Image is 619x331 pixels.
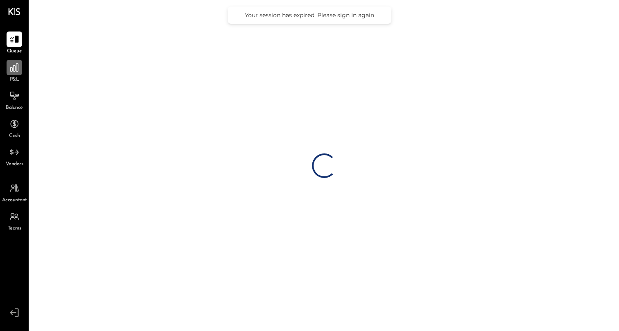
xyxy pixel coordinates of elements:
[0,209,28,232] a: Teams
[0,180,28,204] a: Accountant
[0,88,28,112] a: Balance
[6,161,23,168] span: Vendors
[7,48,22,55] span: Queue
[6,104,23,112] span: Balance
[236,11,383,19] div: Your session has expired. Please sign in again
[9,133,20,140] span: Cash
[8,225,21,232] span: Teams
[2,197,27,204] span: Accountant
[10,76,19,83] span: P&L
[0,144,28,168] a: Vendors
[0,116,28,140] a: Cash
[0,60,28,83] a: P&L
[0,32,28,55] a: Queue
